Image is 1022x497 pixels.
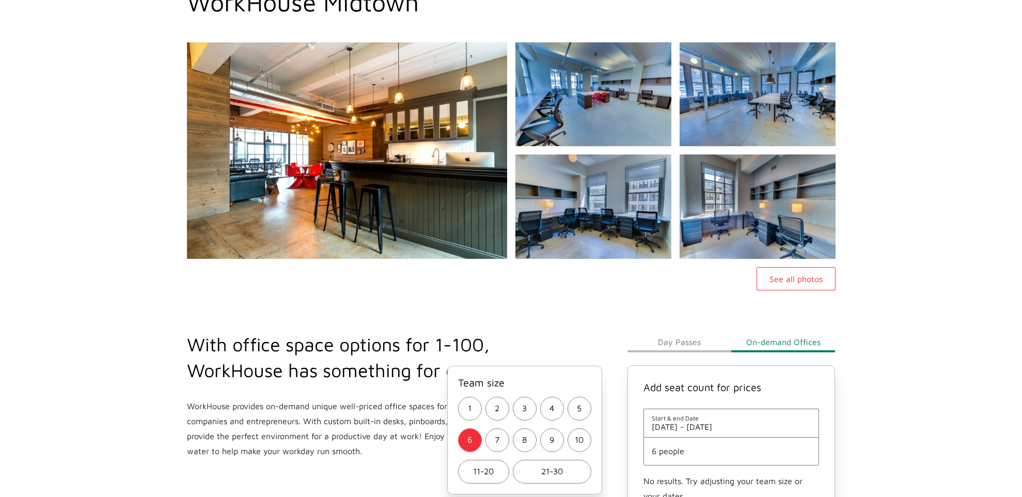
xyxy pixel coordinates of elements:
[652,422,811,431] span: [DATE] - [DATE]
[187,332,578,383] h2: With office space options for 1-100, WorkHouse has something for everyone.
[575,432,584,447] span: 10
[485,428,509,452] button: 7
[187,399,578,459] p: WorkHouse provides on-demand unique well-priced office spaces for small and medium-sized companie...
[757,267,836,290] button: See all photos
[731,332,835,352] button: On-demand Offices
[458,428,482,452] button: 6
[577,401,581,416] span: 5
[458,377,591,389] h4: Team size
[495,432,499,447] span: 7
[652,414,811,431] button: Start & end Date[DATE] - [DATE]
[549,432,554,447] span: 9
[541,464,563,479] span: 21-30
[652,446,811,456] button: 6 people
[468,401,471,416] span: 1
[549,401,554,416] span: 4
[522,432,527,447] span: 8
[540,428,564,452] button: 9
[522,401,527,416] span: 3
[485,397,509,421] button: 2
[513,397,537,421] button: 3
[568,428,591,452] button: 10
[458,460,509,484] button: 11-20
[473,464,494,479] span: 11-20
[458,397,482,421] button: 1
[513,428,537,452] button: 8
[568,397,591,421] button: 5
[627,332,731,352] button: Day Passes
[467,432,472,447] span: 6
[540,397,564,421] button: 4
[643,381,820,393] h4: Add seat count for prices
[495,401,499,416] span: 2
[652,414,811,422] span: Start & end Date
[513,460,591,484] button: 21-30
